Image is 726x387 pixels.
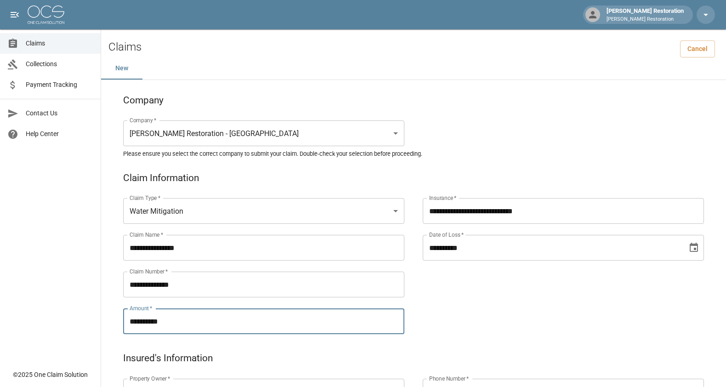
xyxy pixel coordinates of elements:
label: Amount [130,304,153,312]
div: © 2025 One Claim Solution [13,370,88,379]
label: Property Owner [130,375,170,382]
span: Help Center [26,129,93,139]
span: Contact Us [26,108,93,118]
div: Water Mitigation [123,198,404,224]
h2: Claims [108,40,142,54]
span: Payment Tracking [26,80,93,90]
label: Claim Name [130,231,163,239]
label: Phone Number [429,375,469,382]
h5: Please ensure you select the correct company to submit your claim. Double-check your selection be... [123,150,704,158]
button: open drawer [6,6,24,24]
div: dynamic tabs [101,57,726,80]
p: [PERSON_NAME] Restoration [607,16,684,23]
div: [PERSON_NAME] Restoration [603,6,687,23]
button: Choose date, selected date is Jun 28, 2025 [685,239,703,257]
label: Claim Type [130,194,160,202]
label: Company [130,116,157,124]
img: ocs-logo-white-transparent.png [28,6,64,24]
span: Claims [26,39,93,48]
label: Date of Loss [429,231,464,239]
label: Claim Number [130,267,168,275]
label: Insurance [429,194,456,202]
div: [PERSON_NAME] Restoration - [GEOGRAPHIC_DATA] [123,120,404,146]
span: Collections [26,59,93,69]
a: Cancel [680,40,715,57]
button: New [101,57,142,80]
